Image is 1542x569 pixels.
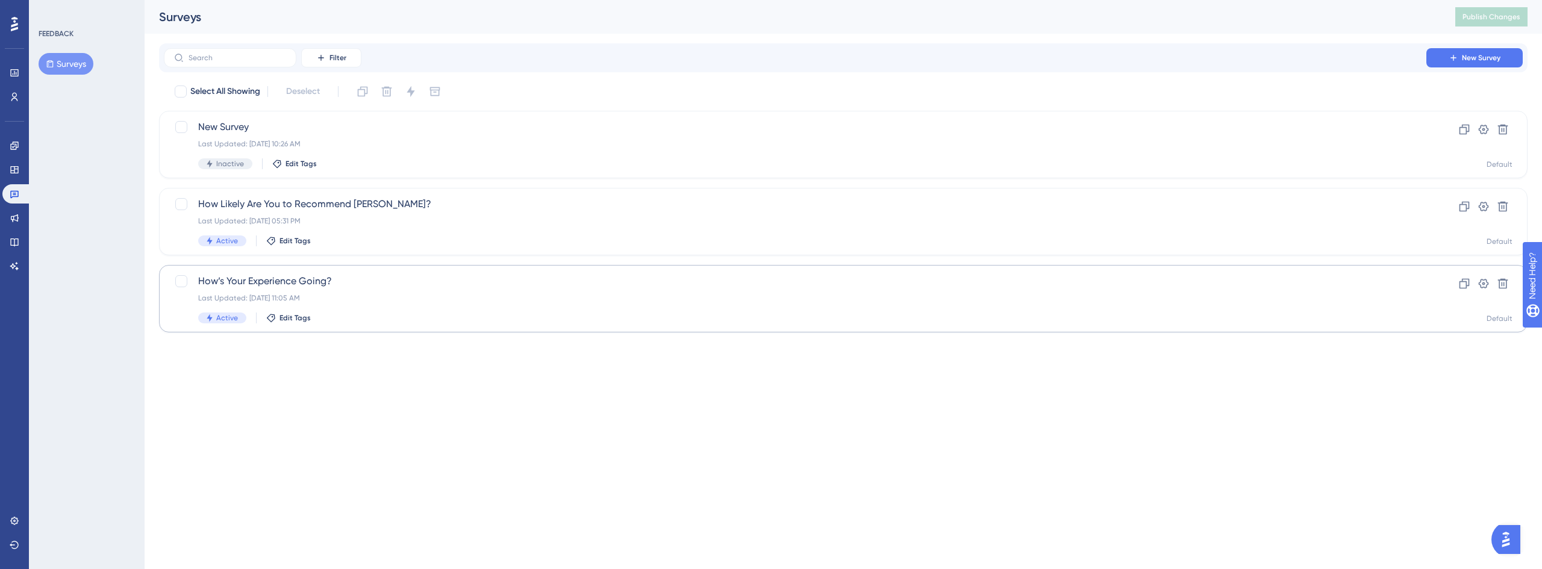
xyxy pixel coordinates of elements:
button: New Survey [1426,48,1523,67]
input: Search [189,54,286,62]
span: Edit Tags [286,159,317,169]
span: Publish Changes [1462,12,1520,22]
button: Deselect [275,81,331,102]
button: Surveys [39,53,93,75]
span: Active [216,236,238,246]
span: Inactive [216,159,244,169]
button: Filter [301,48,361,67]
span: Select All Showing [190,84,260,99]
span: Active [216,313,238,323]
span: New Survey [198,120,1392,134]
div: Last Updated: [DATE] 05:31 PM [198,216,1392,226]
div: Default [1487,314,1512,323]
span: Filter [329,53,346,63]
iframe: UserGuiding AI Assistant Launcher [1491,521,1528,558]
span: How Likely Are You to Recommend [PERSON_NAME]? [198,197,1392,211]
button: Edit Tags [266,236,311,246]
span: Edit Tags [279,236,311,246]
div: FEEDBACK [39,29,73,39]
div: Last Updated: [DATE] 10:26 AM [198,139,1392,149]
button: Edit Tags [272,159,317,169]
button: Edit Tags [266,313,311,323]
div: Surveys [159,8,1425,25]
button: Publish Changes [1455,7,1528,26]
span: Edit Tags [279,313,311,323]
div: Last Updated: [DATE] 11:05 AM [198,293,1392,303]
span: Deselect [286,84,320,99]
span: New Survey [1462,53,1500,63]
div: Default [1487,160,1512,169]
div: Default [1487,237,1512,246]
span: Need Help? [28,3,75,17]
span: How’s Your Experience Going? [198,274,1392,288]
